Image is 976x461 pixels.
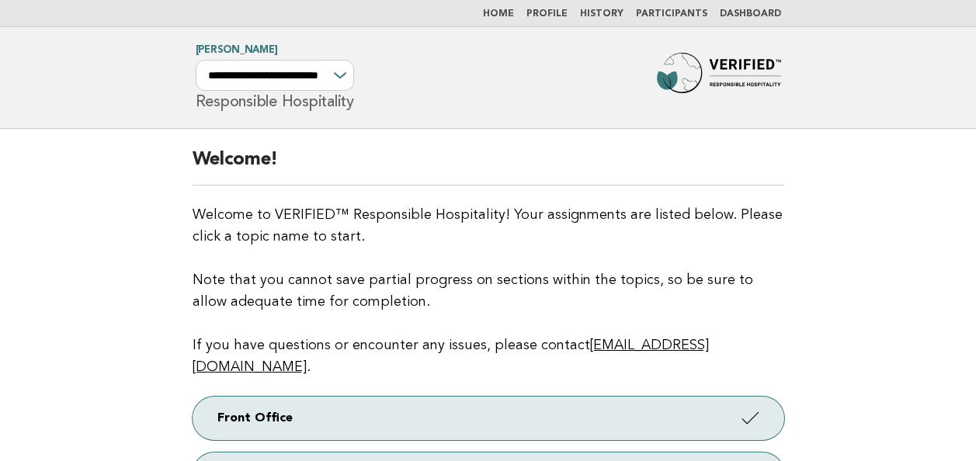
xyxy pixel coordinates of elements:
[636,9,707,19] a: Participants
[196,45,278,55] a: [PERSON_NAME]
[193,397,784,440] a: Front Office
[580,9,623,19] a: History
[720,9,781,19] a: Dashboard
[196,46,354,109] h1: Responsible Hospitality
[483,9,514,19] a: Home
[193,204,784,378] p: Welcome to VERIFIED™ Responsible Hospitality! Your assignments are listed below. Please click a t...
[657,53,781,102] img: Forbes Travel Guide
[193,338,709,374] a: [EMAIL_ADDRESS][DOMAIN_NAME]
[193,147,784,185] h2: Welcome!
[526,9,568,19] a: Profile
